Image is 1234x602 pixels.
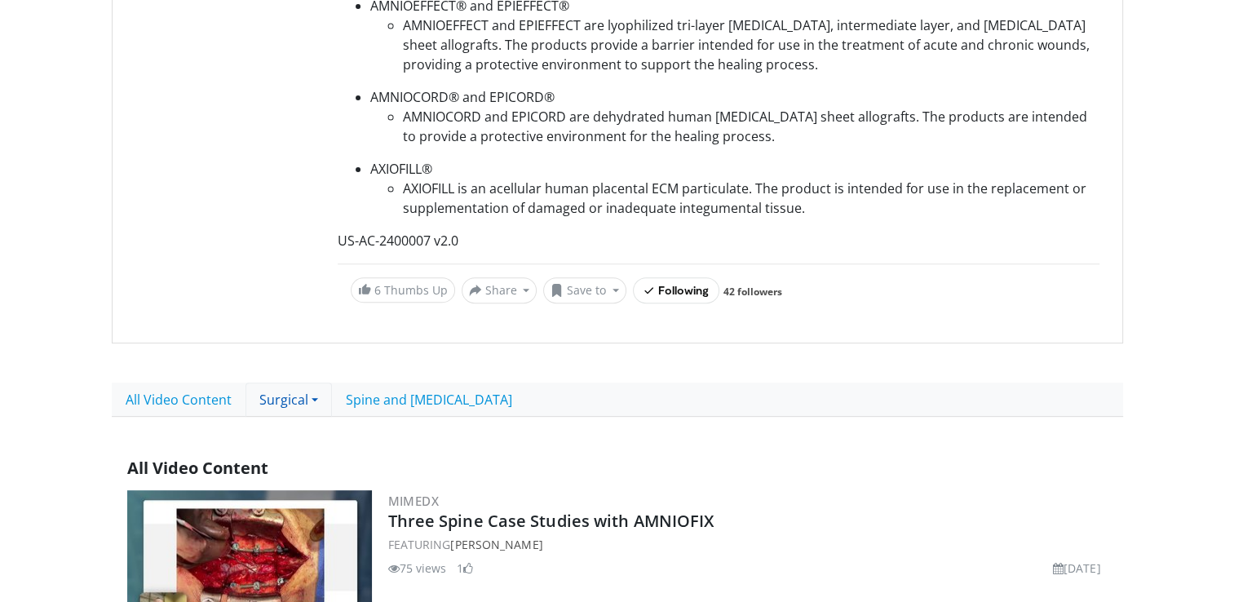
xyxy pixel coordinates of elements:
[351,277,455,303] a: 6 Thumbs Up
[338,231,1099,250] p: US-AC-2400007 v2.0
[388,493,439,509] a: MIMEDX
[374,282,381,298] span: 6
[112,383,245,417] a: All Video Content
[403,179,1099,218] li: AXIOFILL is an acellular human placental ECM particulate. The product is intended for use in the ...
[450,537,542,552] a: [PERSON_NAME]
[388,560,447,577] li: 75 views
[403,107,1099,146] li: AMNIOCORD and EPICORD are dehydrated human [MEDICAL_DATA] sheet allografts. The products are inte...
[633,277,720,303] button: Following
[403,15,1099,74] li: AMNIOEFFECT and EPIEFFECT are lyophilized tri-layer [MEDICAL_DATA], intermediate layer, and [MEDI...
[457,560,473,577] li: 1
[245,383,332,417] a: Surgical
[370,87,1099,146] li: AMNIOCORD® and EPICORD®
[388,510,714,532] a: Three Spine Case Studies with AMNIOFIX
[332,383,526,417] a: Spine and [MEDICAL_DATA]
[543,277,626,303] button: Save to
[370,159,1099,218] li: AXIOFILL®
[462,277,537,303] button: Share
[723,285,782,299] a: 42 followers
[1053,560,1101,577] li: [DATE]
[127,457,268,479] span: All Video Content
[388,536,1108,553] div: FEATURING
